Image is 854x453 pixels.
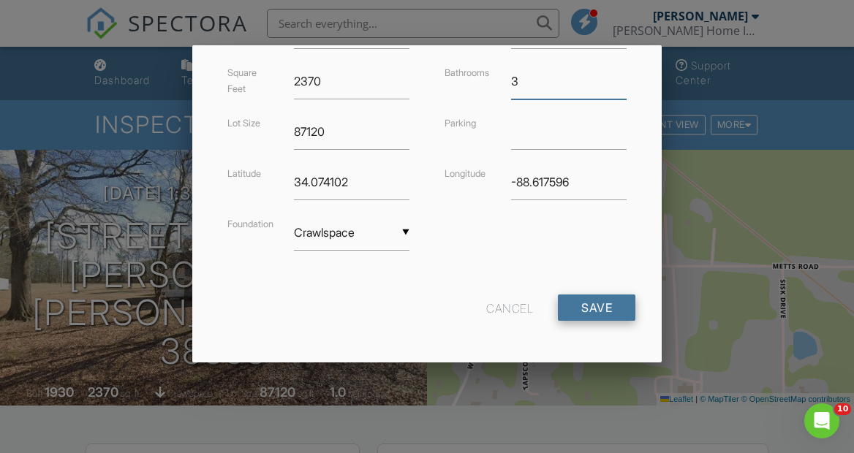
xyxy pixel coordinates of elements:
div: Cancel [486,294,533,321]
label: Parking [445,118,476,129]
iframe: Intercom live chat [804,403,839,438]
span: 10 [834,403,851,415]
label: Foundation [227,218,273,229]
label: Lot Size [227,118,260,129]
label: Latitude [227,168,261,179]
label: Bathrooms [445,67,489,78]
input: Save [558,294,635,321]
label: Longitude [445,168,485,179]
label: Square Feet [227,67,257,94]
